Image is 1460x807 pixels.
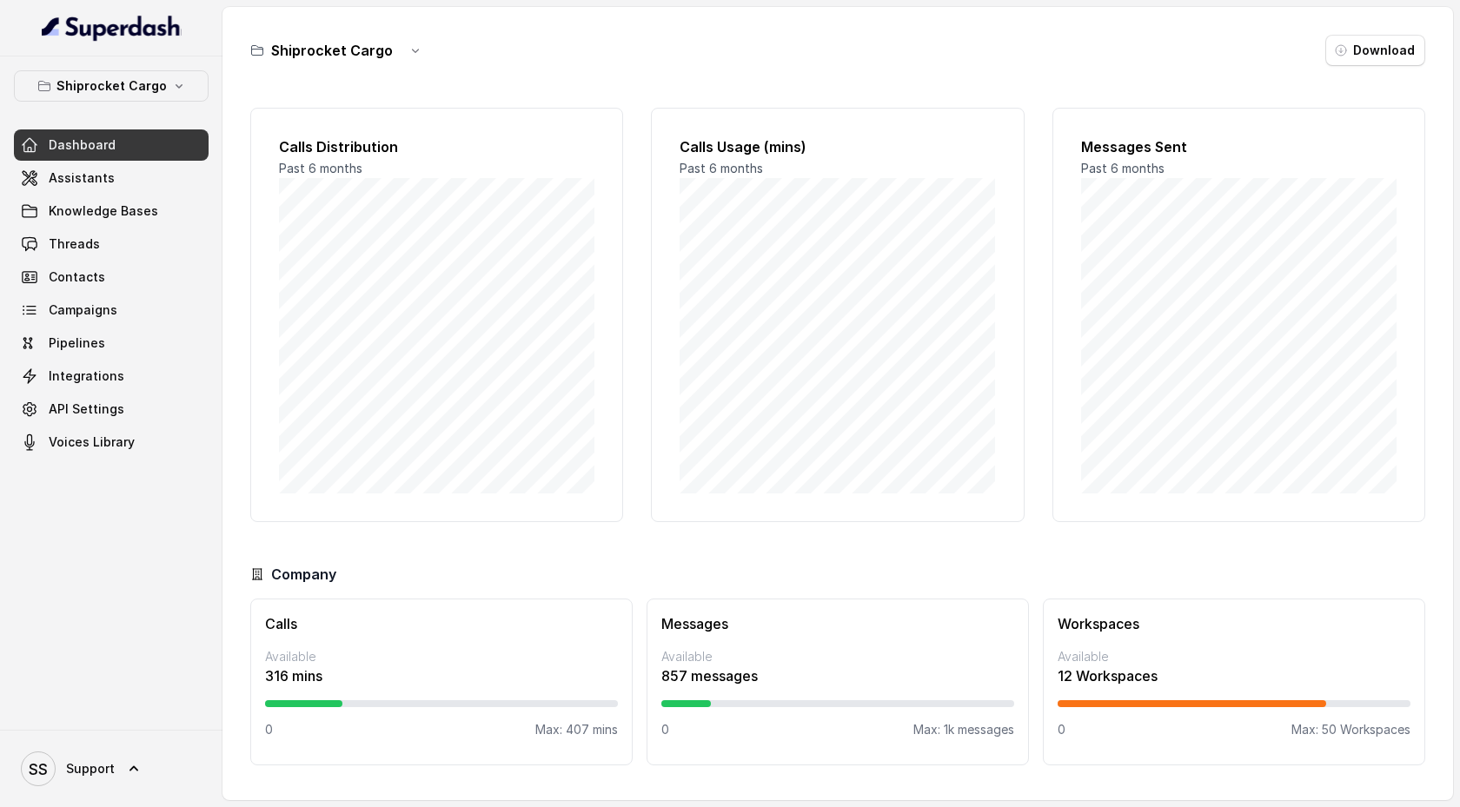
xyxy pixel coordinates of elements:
p: Available [1058,648,1410,665]
img: light.svg [42,14,182,42]
span: Pipelines [49,334,105,352]
span: Campaigns [49,301,117,319]
span: Past 6 months [680,161,763,175]
h2: Messages Sent [1081,136,1397,157]
span: Assistants [49,169,115,187]
p: Available [265,648,618,665]
p: Available [661,648,1014,665]
p: Max: 407 mins [535,721,618,738]
span: Support [66,760,115,777]
span: Past 6 months [279,161,362,175]
span: Voices Library [49,433,135,451]
a: Assistants [14,162,209,194]
span: Knowledge Bases [49,202,158,220]
a: Campaigns [14,294,209,326]
a: Dashboard [14,129,209,161]
span: Integrations [49,367,124,385]
h2: Calls Usage (mins) [680,136,995,157]
p: 0 [1058,721,1065,738]
h3: Workspaces [1058,613,1410,634]
h3: Messages [661,613,1014,634]
p: 0 [265,721,273,738]
a: Support [14,744,209,793]
p: 12 Workspaces [1058,665,1410,686]
a: API Settings [14,394,209,425]
a: Integrations [14,361,209,392]
a: Threads [14,228,209,260]
p: 316 mins [265,665,618,686]
span: Dashboard [49,136,116,154]
p: 857 messages [661,665,1014,686]
p: Shiprocket Cargo [56,76,167,96]
span: API Settings [49,400,124,418]
text: SS [29,760,48,778]
a: Voices Library [14,427,209,458]
a: Pipelines [14,327,209,359]
a: Contacts [14,261,209,293]
p: Max: 1k messages [913,721,1014,738]
span: Past 6 months [1081,161,1165,175]
a: Knowledge Bases [14,195,209,227]
h3: Company [271,564,336,585]
button: Shiprocket Cargo [14,70,209,102]
h2: Calls Distribution [279,136,594,157]
span: Threads [49,235,100,253]
p: Max: 50 Workspaces [1291,721,1410,738]
h3: Calls [265,613,618,634]
p: 0 [661,721,669,738]
button: Download [1325,35,1425,66]
span: Contacts [49,268,105,286]
h3: Shiprocket Cargo [271,40,393,61]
